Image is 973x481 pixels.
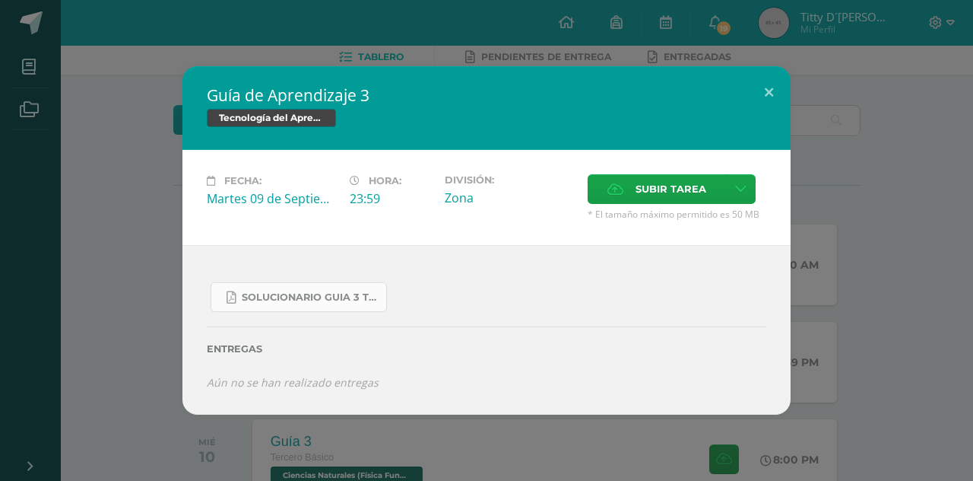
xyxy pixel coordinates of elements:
span: Subir tarea [635,175,706,203]
label: División: [445,174,575,186]
span: SOLUCIONARIO GUIA 3 TKINTER PYTHON III BASICO PROBLEMAS INTERMEDIOS.pdf [242,291,379,304]
span: Tecnología del Aprendizaje y la Comunicación (TIC) [207,109,336,127]
a: SOLUCIONARIO GUIA 3 TKINTER PYTHON III BASICO PROBLEMAS INTERMEDIOS.pdf [211,282,387,312]
span: Hora: [369,175,401,186]
div: Martes 09 de Septiembre [207,190,338,207]
span: * El tamaño máximo permitido es 50 MB [588,208,766,221]
i: Aún no se han realizado entregas [207,375,379,390]
label: Entregas [207,343,766,355]
div: Zona [445,190,575,206]
button: Close (Esc) [747,66,791,118]
h2: Guía de Aprendizaje 3 [207,84,766,106]
div: 23:59 [350,190,433,207]
span: Fecha: [224,175,261,186]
